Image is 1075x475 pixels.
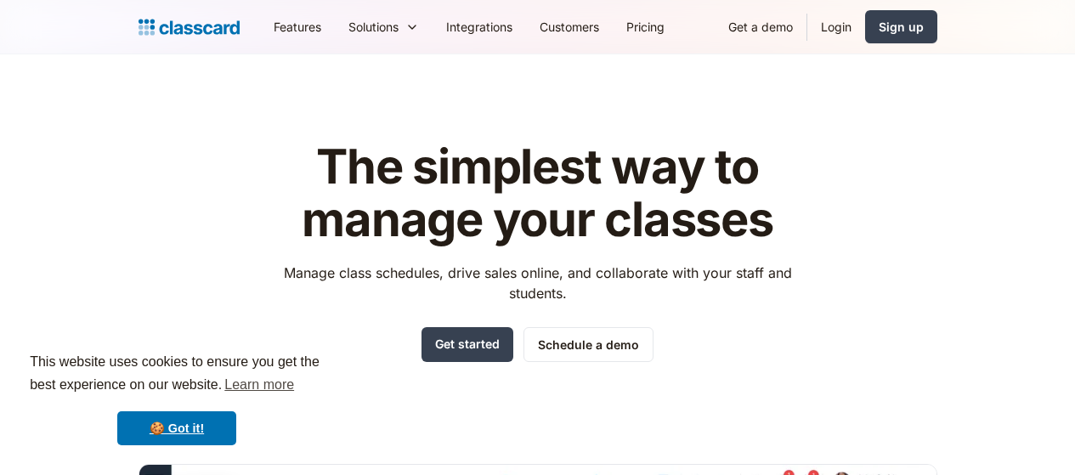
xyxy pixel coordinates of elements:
[268,141,807,246] h1: The simplest way to manage your classes
[14,336,340,461] div: cookieconsent
[715,8,806,46] a: Get a demo
[879,18,924,36] div: Sign up
[526,8,613,46] a: Customers
[348,18,399,36] div: Solutions
[335,8,433,46] div: Solutions
[117,411,236,445] a: dismiss cookie message
[30,352,324,398] span: This website uses cookies to ensure you get the best experience on our website.
[433,8,526,46] a: Integrations
[865,10,937,43] a: Sign up
[422,327,513,362] a: Get started
[139,15,240,39] a: Logo
[268,263,807,303] p: Manage class schedules, drive sales online, and collaborate with your staff and students.
[807,8,865,46] a: Login
[613,8,678,46] a: Pricing
[260,8,335,46] a: Features
[222,372,297,398] a: learn more about cookies
[523,327,653,362] a: Schedule a demo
